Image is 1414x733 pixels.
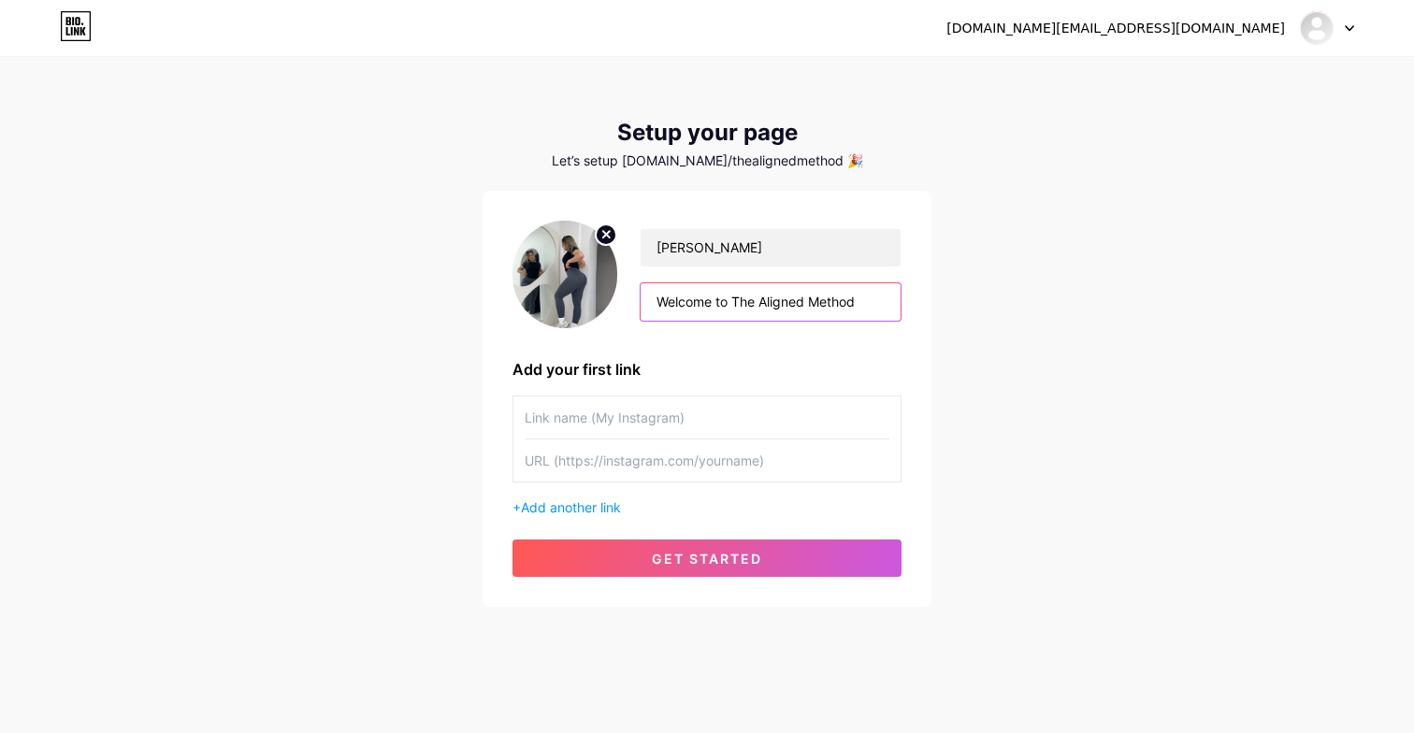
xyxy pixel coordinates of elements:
div: Let’s setup [DOMAIN_NAME]/thealignedmethod 🎉 [483,153,931,168]
span: get started [652,551,762,567]
img: profile pic [512,221,617,328]
input: bio [641,283,901,321]
div: Setup your page [483,120,931,146]
input: Your name [641,229,901,266]
span: Add another link [521,499,621,515]
div: + [512,497,902,517]
button: get started [512,539,902,577]
div: Add your first link [512,358,902,381]
input: Link name (My Instagram) [525,396,889,438]
input: URL (https://instagram.com/yourname) [525,439,889,481]
img: thealignedmethod [1299,10,1335,46]
div: [DOMAIN_NAME][EMAIL_ADDRESS][DOMAIN_NAME] [946,19,1285,38]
